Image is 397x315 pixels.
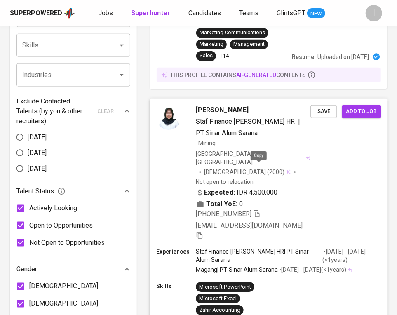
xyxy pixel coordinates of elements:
div: Zahir Accounting [199,306,240,314]
a: Candidates [188,8,223,19]
a: GlintsGPT NEW [277,8,325,19]
span: Talent Status [16,186,66,196]
span: [DEMOGRAPHIC_DATA] [29,299,98,309]
span: [PHONE_NUMBER] [196,210,251,218]
p: this profile contains contents [170,71,306,79]
span: Not Open to Opportunities [29,238,105,248]
div: Marketing Communications [200,29,265,37]
a: Superpoweredapp logo [10,7,75,19]
p: Not open to relocation [196,178,253,186]
span: GlintsGPT [277,9,305,17]
span: PT Sinar Alum Sarana [196,129,257,137]
button: Add to job [342,105,381,118]
a: Teams [239,8,260,19]
p: Experiences [156,247,196,256]
span: Actively Looking [29,203,77,213]
p: Gender [16,265,37,275]
div: [GEOGRAPHIC_DATA], [GEOGRAPHIC_DATA] [196,150,310,166]
div: Superpowered [10,9,62,18]
p: • [DATE] - [DATE] ( <1 years ) [278,266,346,274]
div: I [366,5,382,21]
span: [DEMOGRAPHIC_DATA] [204,168,267,176]
span: [PERSON_NAME] [196,105,248,115]
span: Staf Finance [PERSON_NAME] HR [196,118,295,125]
p: Resume [292,53,314,61]
div: (2000) [204,168,291,176]
div: Microsoft PowerPoint [199,283,251,291]
p: Exclude Contacted Talents (by you & other recruiters) [16,96,92,126]
span: [DATE] [28,148,47,158]
p: Magang | PT Sinar Alum Sarana [196,266,278,274]
span: Teams [239,9,258,17]
span: Mining [198,140,216,146]
p: +14 [219,52,229,60]
span: Open to Opportunities [29,221,93,230]
button: Save [310,105,337,118]
span: | [298,117,300,127]
p: • [DATE] - [DATE] ( <1 years ) [322,247,381,264]
div: Microsoft Excel [199,295,236,303]
span: NEW [307,9,325,18]
img: app logo [64,7,75,19]
a: Jobs [98,8,115,19]
b: Expected: [204,188,235,197]
span: [DEMOGRAPHIC_DATA] [29,282,98,291]
p: Uploaded on [DATE] [317,53,369,61]
span: 0 [239,200,243,209]
span: Save [315,107,333,116]
b: Superhunter [131,9,170,17]
div: Exclude Contacted Talents (by you & other recruiters)clear [16,96,130,126]
span: [DATE] [28,132,47,142]
span: [DATE] [28,164,47,174]
span: Add to job [346,107,377,116]
p: Staf Finance [PERSON_NAME] HR | PT Sinar Alum Sarana [196,247,322,264]
span: Jobs [98,9,113,17]
span: Candidates [188,9,221,17]
img: e5436a926be9b75d37ec8a8b4b2c2bb5.jpg [156,105,181,130]
div: Gender [16,261,130,278]
button: Open [116,69,127,81]
p: Skills [156,282,196,290]
b: Total YoE: [207,200,237,209]
div: Management [233,40,265,48]
div: Talent Status [16,183,130,200]
div: Sales [200,52,213,60]
a: Superhunter [131,8,172,19]
div: IDR 4.500.000 [196,188,277,197]
span: AI-generated [236,72,276,78]
button: Open [116,40,127,51]
span: [EMAIL_ADDRESS][DOMAIN_NAME] [196,222,303,230]
div: Marketing [200,40,223,48]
